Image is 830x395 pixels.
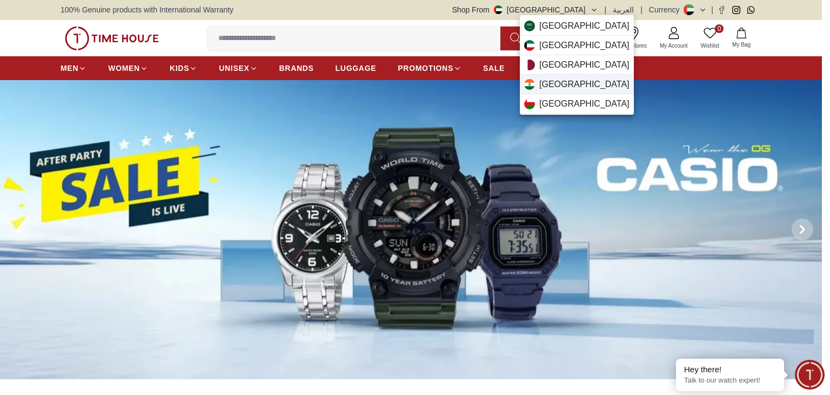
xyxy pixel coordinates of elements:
[524,60,535,70] img: Qatar
[524,21,535,31] img: Saudi Arabia
[539,97,630,110] span: [GEOGRAPHIC_DATA]
[795,360,825,390] div: Chat Widget
[539,19,630,32] span: [GEOGRAPHIC_DATA]
[524,79,535,90] img: India
[684,364,776,375] div: Hey there!
[539,58,630,71] span: [GEOGRAPHIC_DATA]
[539,78,630,91] span: [GEOGRAPHIC_DATA]
[524,98,535,109] img: Oman
[684,376,776,385] p: Talk to our watch expert!
[539,39,630,52] span: [GEOGRAPHIC_DATA]
[524,40,535,51] img: Kuwait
